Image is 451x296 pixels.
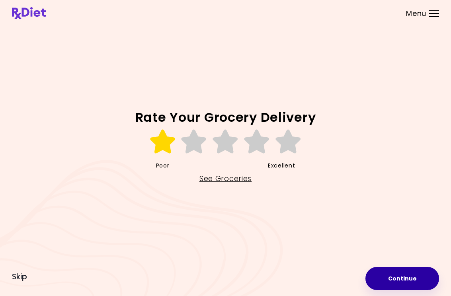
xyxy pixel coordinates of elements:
span: Excellent [268,160,295,172]
h2: Rate Your Grocery Delivery [12,111,439,124]
span: Menu [406,10,426,17]
span: Poor [156,160,170,172]
button: Continue [365,267,439,290]
button: Skip [12,273,27,281]
a: See Groceries [199,172,252,185]
img: RxDiet [12,7,46,19]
